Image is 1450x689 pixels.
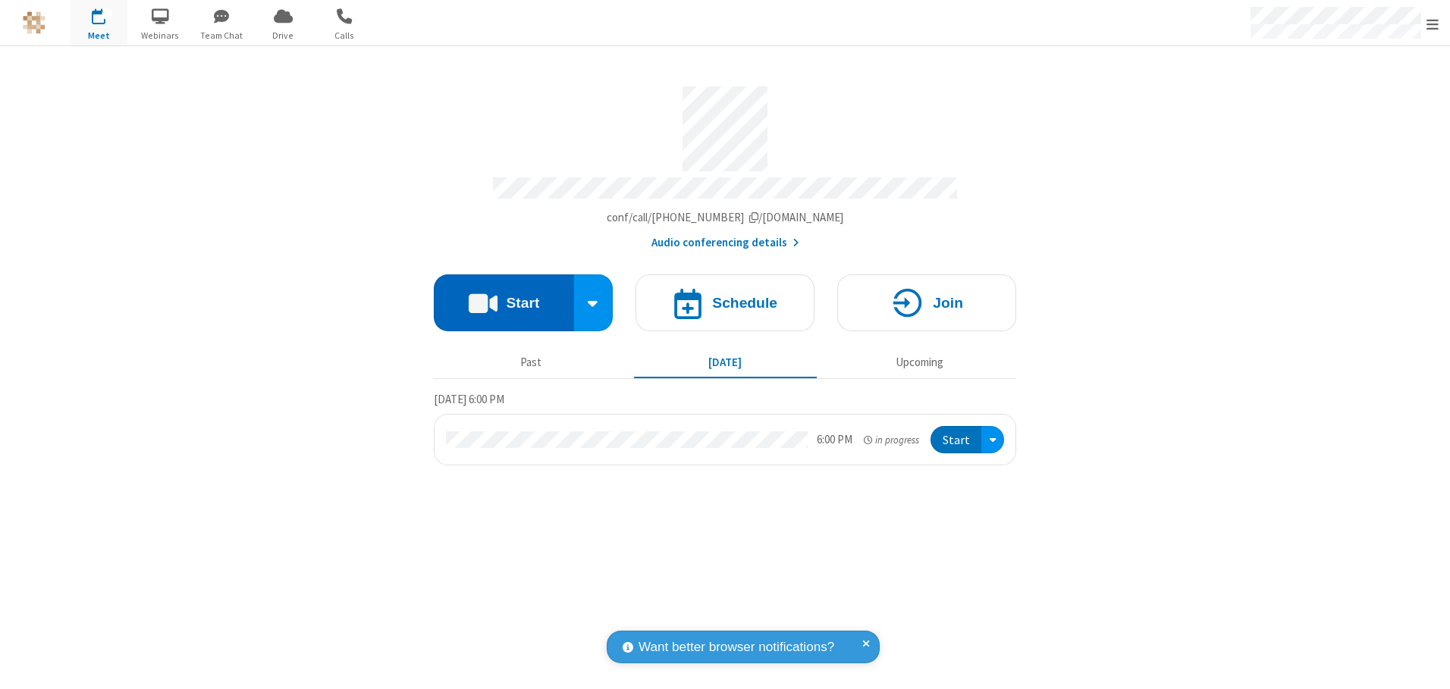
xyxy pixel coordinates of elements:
[864,433,919,447] em: in progress
[607,210,844,224] span: Copy my meeting room link
[255,29,312,42] span: Drive
[639,637,834,657] span: Want better browser notifications?
[712,296,777,310] h4: Schedule
[23,11,46,34] img: QA Selenium DO NOT DELETE OR CHANGE
[828,348,1011,377] button: Upcoming
[434,75,1016,252] section: Account details
[817,431,852,449] div: 6:00 PM
[434,274,574,331] button: Start
[316,29,373,42] span: Calls
[102,8,112,20] div: 1
[636,274,814,331] button: Schedule
[434,392,504,406] span: [DATE] 6:00 PM
[837,274,1016,331] button: Join
[574,274,614,331] div: Start conference options
[506,296,539,310] h4: Start
[651,234,799,252] button: Audio conferencing details
[607,209,844,227] button: Copy my meeting room linkCopy my meeting room link
[981,426,1004,454] div: Open menu
[193,29,250,42] span: Team Chat
[132,29,189,42] span: Webinars
[933,296,963,310] h4: Join
[440,348,623,377] button: Past
[931,426,981,454] button: Start
[71,29,127,42] span: Meet
[634,348,817,377] button: [DATE]
[434,390,1016,466] section: Today's Meetings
